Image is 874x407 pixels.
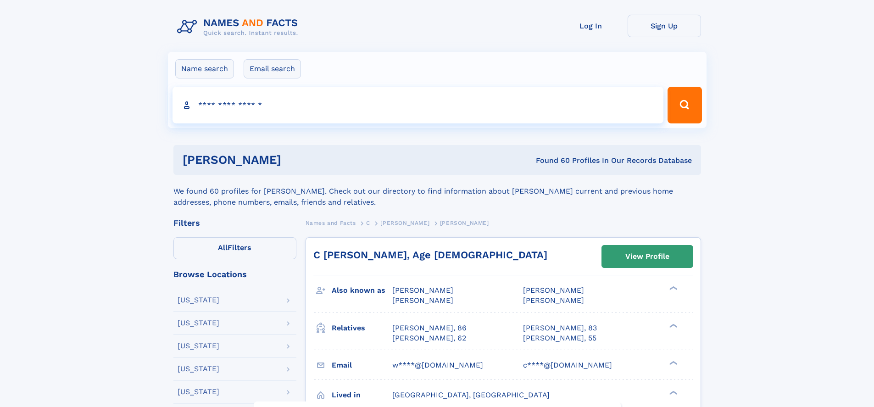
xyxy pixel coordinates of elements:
[332,387,392,403] h3: Lived in
[175,59,234,78] label: Name search
[440,220,489,226] span: [PERSON_NAME]
[392,286,453,295] span: [PERSON_NAME]
[667,323,678,329] div: ❯
[392,296,453,305] span: [PERSON_NAME]
[178,296,219,304] div: [US_STATE]
[392,333,466,343] a: [PERSON_NAME], 62
[332,357,392,373] h3: Email
[178,365,219,373] div: [US_STATE]
[332,283,392,298] h3: Also known as
[523,286,584,295] span: [PERSON_NAME]
[602,245,693,268] a: View Profile
[667,285,678,291] div: ❯
[668,87,701,123] button: Search Button
[178,342,219,350] div: [US_STATE]
[667,390,678,396] div: ❯
[178,388,219,396] div: [US_STATE]
[628,15,701,37] a: Sign Up
[366,217,370,229] a: C
[173,87,664,123] input: search input
[306,217,356,229] a: Names and Facts
[625,246,669,267] div: View Profile
[173,175,701,208] div: We found 60 profiles for [PERSON_NAME]. Check out our directory to find information about [PERSON...
[392,390,550,399] span: [GEOGRAPHIC_DATA], [GEOGRAPHIC_DATA]
[183,154,409,166] h1: [PERSON_NAME]
[380,220,429,226] span: [PERSON_NAME]
[173,237,296,259] label: Filters
[667,360,678,366] div: ❯
[244,59,301,78] label: Email search
[218,243,228,252] span: All
[173,219,296,227] div: Filters
[380,217,429,229] a: [PERSON_NAME]
[523,333,596,343] a: [PERSON_NAME], 55
[523,323,597,333] a: [PERSON_NAME], 83
[173,15,306,39] img: Logo Names and Facts
[332,320,392,336] h3: Relatives
[313,249,547,261] a: C [PERSON_NAME], Age [DEMOGRAPHIC_DATA]
[554,15,628,37] a: Log In
[523,296,584,305] span: [PERSON_NAME]
[392,323,467,333] a: [PERSON_NAME], 86
[178,319,219,327] div: [US_STATE]
[366,220,370,226] span: C
[173,270,296,279] div: Browse Locations
[408,156,692,166] div: Found 60 Profiles In Our Records Database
